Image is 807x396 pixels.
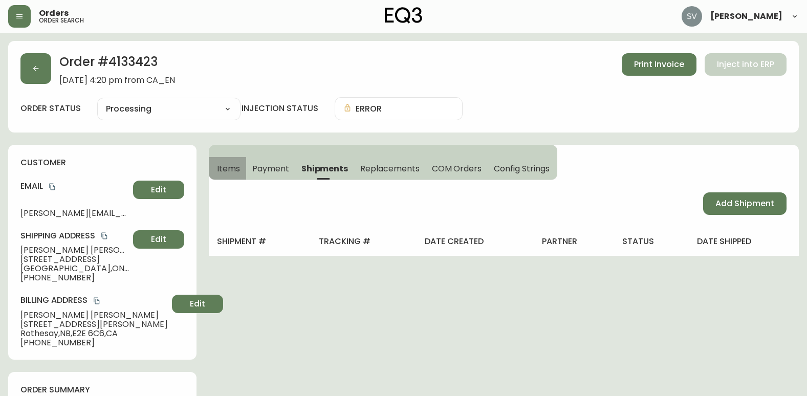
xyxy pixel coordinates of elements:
[59,53,175,76] h2: Order # 4133423
[39,9,69,17] span: Orders
[133,230,184,249] button: Edit
[20,246,129,255] span: [PERSON_NAME] [PERSON_NAME]
[20,338,168,347] span: [PHONE_NUMBER]
[151,184,166,195] span: Edit
[20,329,168,338] span: Rothesay , NB , E2E 6C6 , CA
[432,163,482,174] span: COM Orders
[20,255,129,264] span: [STREET_ADDRESS]
[39,17,84,24] h5: order search
[360,163,419,174] span: Replacements
[20,295,168,306] h4: Billing Address
[20,264,129,273] span: [GEOGRAPHIC_DATA] , ON , M4N 2K1 , CA
[542,236,606,247] h4: partner
[20,209,129,218] span: [PERSON_NAME][EMAIL_ADDRESS][PERSON_NAME][DOMAIN_NAME]
[20,181,129,192] h4: Email
[622,53,696,76] button: Print Invoice
[252,163,289,174] span: Payment
[172,295,223,313] button: Edit
[697,236,791,247] h4: date shipped
[385,7,423,24] img: logo
[494,163,549,174] span: Config Strings
[715,198,774,209] span: Add Shipment
[217,163,240,174] span: Items
[59,76,175,85] span: [DATE] 4:20 pm from CA_EN
[133,181,184,199] button: Edit
[151,234,166,245] span: Edit
[425,236,526,247] h4: date created
[703,192,787,215] button: Add Shipment
[47,182,57,192] button: copy
[634,59,684,70] span: Print Invoice
[20,273,129,282] span: [PHONE_NUMBER]
[20,384,184,395] h4: order summary
[20,320,168,329] span: [STREET_ADDRESS][PERSON_NAME]
[682,6,702,27] img: 0ef69294c49e88f033bcbeb13310b844
[20,103,81,114] label: order status
[92,296,102,306] button: copy
[217,236,302,247] h4: shipment #
[622,236,681,247] h4: status
[20,311,168,320] span: [PERSON_NAME] [PERSON_NAME]
[242,103,318,114] h4: injection status
[20,230,129,241] h4: Shipping Address
[710,12,782,20] span: [PERSON_NAME]
[190,298,205,310] span: Edit
[20,157,184,168] h4: customer
[301,163,348,174] span: Shipments
[99,231,110,241] button: copy
[319,236,408,247] h4: tracking #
